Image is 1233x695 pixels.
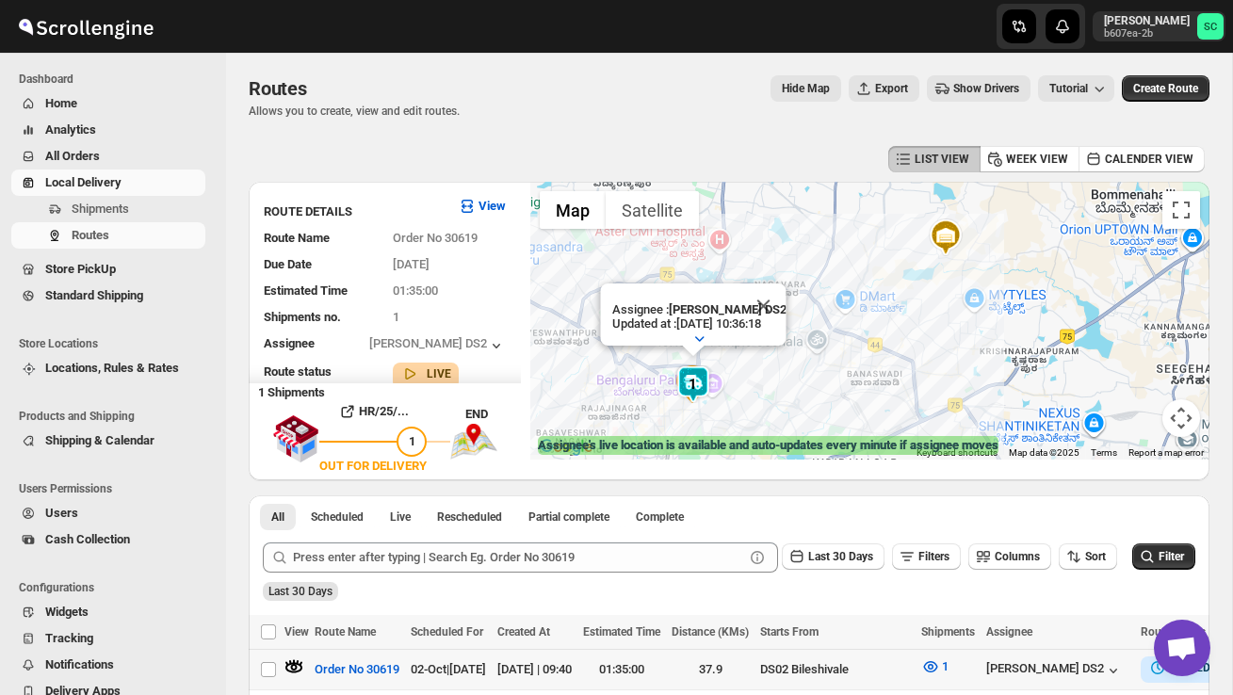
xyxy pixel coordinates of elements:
[45,122,96,137] span: Analytics
[264,310,341,324] span: Shipments no.
[497,660,572,679] div: [DATE] | 09:40
[1104,28,1190,40] p: b607ea-2b
[1197,13,1224,40] span: Sanjay chetri
[11,355,205,381] button: Locations, Rules & Rates
[264,336,315,350] span: Assignee
[611,316,786,331] p: Updated at : [DATE] 10:36:18
[740,283,786,329] button: Close
[359,404,409,418] b: HR/25/...
[319,457,427,476] div: OUT FOR DELIVERY
[540,191,606,229] button: Show street map
[1091,447,1117,458] a: Terms (opens in new tab)
[264,202,443,221] h3: ROUTE DETAILS
[1162,191,1200,229] button: Toggle fullscreen view
[268,585,333,598] span: Last 30 Days
[315,660,399,679] span: Order No 30619
[11,117,205,143] button: Analytics
[479,199,506,213] b: View
[1009,447,1079,458] span: Map data ©2025
[271,509,284,525] span: All
[393,257,430,271] span: [DATE]
[1154,620,1210,676] div: Open chat
[1128,447,1204,458] a: Report a map error
[1133,81,1198,96] span: Create Route
[760,660,910,679] div: DS02 Bileshivale
[11,625,205,652] button: Tracking
[668,302,786,316] b: [PERSON_NAME] DS2
[311,509,364,525] span: Scheduled
[1059,543,1117,570] button: Sort
[583,660,660,679] div: 01:35:00
[45,506,78,520] span: Users
[1079,146,1205,172] button: CALENDER VIEW
[875,81,908,96] span: Export
[11,143,205,170] button: All Orders
[611,302,786,316] p: Assignee :
[45,532,130,546] span: Cash Collection
[45,657,114,671] span: Notifications
[1122,75,1209,102] button: Create Route
[888,146,981,172] button: LIST VIEW
[400,364,451,383] button: LIVE
[284,625,309,638] span: View
[986,625,1032,638] span: Assignee
[535,435,597,460] img: Google
[45,631,93,645] span: Tracking
[293,542,744,573] input: Press enter after typing | Search Eg. Order No 30619
[72,202,129,216] span: Shipments
[538,436,998,455] label: Assignee's live location is available and auto-updates every minute if assignee moves
[249,104,460,119] p: Allows you to create, view and edit routes.
[910,652,960,682] button: 1
[986,661,1123,680] div: [PERSON_NAME] DS2
[771,75,841,102] button: Map action label
[249,376,325,399] b: 1 Shipments
[1204,21,1217,33] text: SC
[1132,543,1195,570] button: Filter
[369,336,506,355] div: [PERSON_NAME] DS2
[672,625,749,638] span: Distance (KMs)
[918,550,949,563] span: Filters
[465,405,521,424] div: END
[1104,13,1190,28] p: [PERSON_NAME]
[264,283,348,298] span: Estimated Time
[393,283,438,298] span: 01:35:00
[497,625,550,638] span: Created At
[45,288,143,302] span: Standard Shipping
[892,543,961,570] button: Filters
[1162,399,1200,437] button: Map camera controls
[927,75,1030,102] button: Show Drivers
[390,509,411,525] span: Live
[19,580,213,595] span: Configurations
[45,149,100,163] span: All Orders
[45,262,116,276] span: Store PickUp
[11,428,205,454] button: Shipping & Calendar
[672,660,749,679] div: 37.9
[409,434,415,448] span: 1
[808,550,873,563] span: Last 30 Days
[1038,75,1114,102] button: Tutorial
[72,228,109,242] span: Routes
[303,655,411,685] button: Order No 30619
[19,409,213,424] span: Products and Shipping
[19,481,213,496] span: Users Permissions
[915,152,969,167] span: LIST VIEW
[411,625,483,638] span: Scheduled For
[272,402,319,476] img: shop.svg
[921,625,975,638] span: Shipments
[319,396,427,427] button: HR/25/...
[1049,82,1088,95] span: Tutorial
[1093,11,1225,41] button: User menu
[673,365,711,403] div: 1
[11,222,205,249] button: Routes
[995,550,1040,563] span: Columns
[1105,152,1193,167] span: CALENDER VIEW
[535,435,597,460] a: Open this area in Google Maps (opens a new window)
[942,659,949,673] span: 1
[264,364,332,379] span: Route status
[11,526,205,553] button: Cash Collection
[11,500,205,526] button: Users
[968,543,1051,570] button: Columns
[1085,550,1106,563] span: Sort
[45,433,154,447] span: Shipping & Calendar
[953,81,1019,96] span: Show Drivers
